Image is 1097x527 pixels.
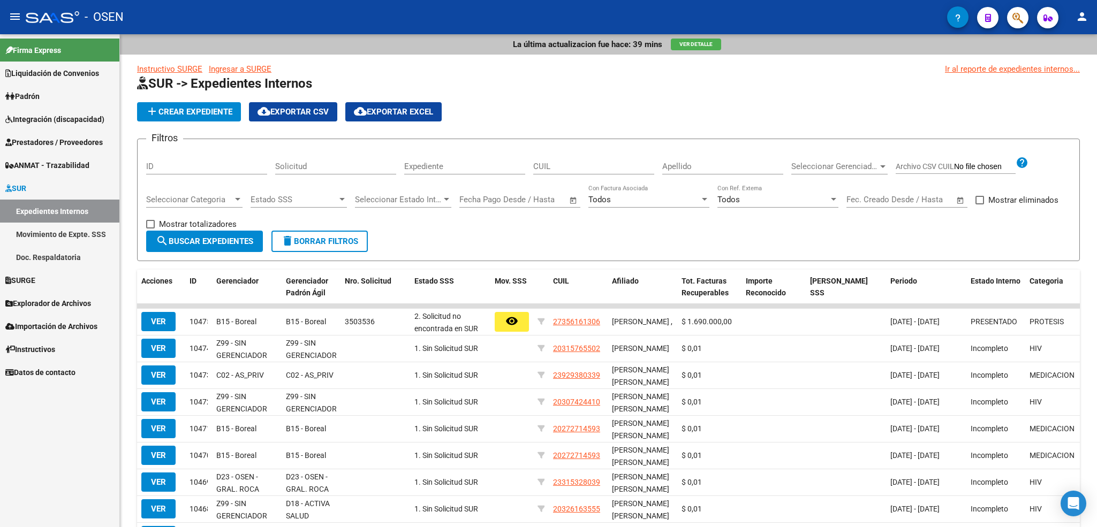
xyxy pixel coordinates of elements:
[216,277,259,285] span: Gerenciador
[190,424,211,433] span: 10471
[137,270,185,305] datatable-header-cell: Acciones
[414,478,478,486] span: 1. Sin Solicitud SUR
[682,317,732,326] span: $ 1.690.000,00
[682,344,702,353] span: $ 0,01
[846,195,881,204] input: Start date
[890,277,917,285] span: Periodo
[553,424,600,433] span: 20272714593
[414,312,478,333] span: 2. Solicitud no encontrada en SUR
[890,478,940,486] span: [DATE] - [DATE]
[612,419,669,440] span: [PERSON_NAME] [PERSON_NAME]
[945,63,1080,75] a: Ir al reporte de expedientes internos...
[414,451,478,460] span: 1. Sin Solicitud SUR
[495,277,527,285] span: Mov. SSS
[414,398,478,406] span: 1. Sin Solicitud SUR
[682,398,702,406] span: $ 0,01
[890,451,940,460] span: [DATE] - [DATE]
[679,41,713,47] span: Ver Detalle
[286,424,326,433] span: B15 - Boreal
[971,344,1008,353] span: Incompleto
[5,297,91,309] span: Explorador de Archivos
[286,371,334,379] span: C02 - AS_PRIV
[216,317,256,326] span: B15 - Boreal
[459,195,494,204] input: Start date
[612,446,669,467] span: [PERSON_NAME] [PERSON_NAME]
[553,478,600,486] span: 23315328039
[588,195,611,204] span: Todos
[141,339,176,358] button: VER
[216,451,256,460] span: B15 - Boreal
[971,371,1008,379] span: Incompleto
[5,67,99,79] span: Liquidación de Convenios
[513,39,662,50] p: La última actualizacion fue hace: 39 mins
[141,365,176,385] button: VER
[137,64,202,74] a: Instructivo SURGE
[85,5,124,29] span: - OSEN
[682,505,702,513] span: $ 0,01
[190,478,211,486] span: 10469
[549,270,608,305] datatable-header-cell: CUIL
[971,451,1008,460] span: Incompleto
[1030,451,1075,460] span: MEDICACION
[553,505,600,513] span: 20326163555
[141,499,176,518] button: VER
[966,270,1025,305] datatable-header-cell: Estado Interno
[286,499,330,520] span: D18 - ACTIVA SALUD
[490,270,533,305] datatable-header-cell: Mov. SSS
[414,344,478,353] span: 1. Sin Solicitud SUR
[137,76,312,91] span: SUR -> Expedientes Internos
[5,159,89,171] span: ANMAT - Trazabilidad
[5,320,97,332] span: Importación de Archivos
[151,450,166,460] span: VER
[156,234,169,247] mat-icon: search
[682,424,702,433] span: $ 0,01
[5,274,35,286] span: SURGE
[1076,10,1088,23] mat-icon: person
[286,339,337,360] span: Z99 - SIN GERENCIADOR
[190,451,211,460] span: 10470
[151,397,166,407] span: VER
[345,102,442,121] button: Exportar EXCEL
[682,371,702,379] span: $ 0,01
[355,195,442,204] span: Seleccionar Estado Interno
[553,371,600,379] span: 23929380339
[281,236,358,246] span: Borrar Filtros
[146,231,263,252] button: Buscar Expedientes
[612,317,672,326] span: [PERSON_NAME] ,
[890,398,940,406] span: [DATE] - [DATE]
[891,195,943,204] input: End date
[886,270,966,305] datatable-header-cell: Periodo
[354,107,433,117] span: Exportar EXCEL
[249,102,337,121] button: Exportar CSV
[671,39,721,50] button: Ver Detalle
[146,105,158,118] mat-icon: add
[190,344,211,353] span: 10474
[286,277,328,297] span: Gerenciador Padrón Ágil
[151,424,166,433] span: VER
[190,317,211,326] span: 10475
[791,162,878,171] span: Seleccionar Gerenciador
[971,505,1008,513] span: Incompleto
[612,392,669,413] span: [PERSON_NAME] [PERSON_NAME]
[286,451,326,460] span: B15 - Boreal
[971,478,1008,486] span: Incompleto
[971,424,1008,433] span: Incompleto
[890,317,940,326] span: [DATE] - [DATE]
[141,392,176,411] button: VER
[141,472,176,492] button: VER
[151,370,166,380] span: VER
[414,505,478,513] span: 1. Sin Solicitud SUR
[5,44,61,56] span: Firma Express
[5,90,40,102] span: Padrón
[151,317,166,326] span: VER
[971,277,1020,285] span: Estado Interno
[159,218,237,231] span: Mostrar totalizadores
[1030,505,1042,513] span: HIV
[216,371,264,379] span: C02 - AS_PRIV
[553,398,600,406] span: 20307424410
[682,478,702,486] span: $ 0,01
[5,113,104,125] span: Integración (discapacidad)
[612,499,669,520] span: [PERSON_NAME] [PERSON_NAME]
[677,270,742,305] datatable-header-cell: Tot. Facturas Recuperables
[151,343,166,353] span: VER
